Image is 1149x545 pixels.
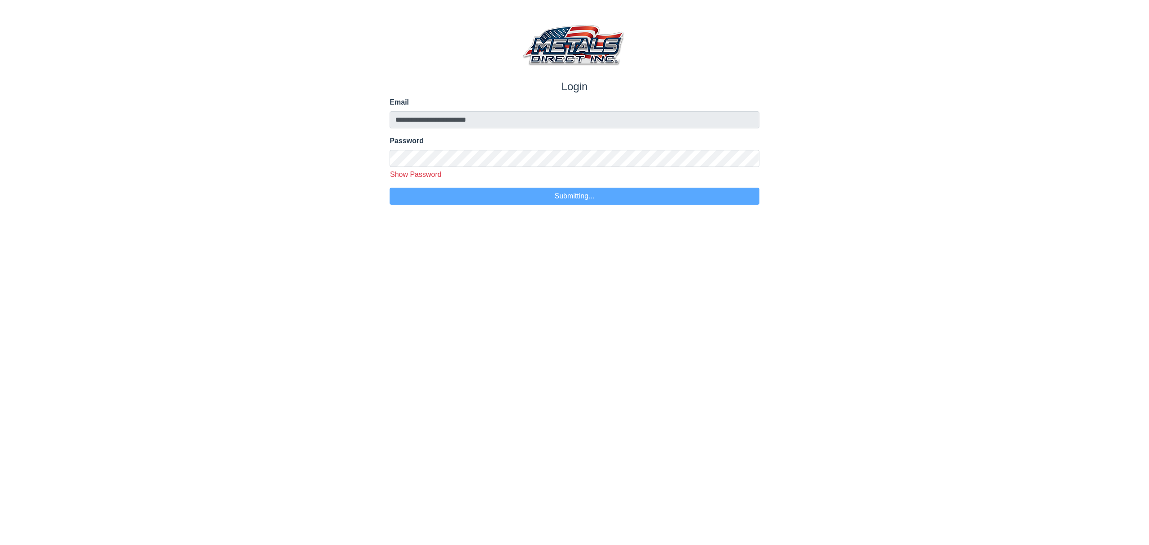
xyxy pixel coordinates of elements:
[390,136,759,146] label: Password
[390,80,759,93] h1: Login
[390,188,759,205] button: Submitting...
[390,97,759,108] label: Email
[555,192,595,200] span: Submitting...
[390,171,442,178] span: Show Password
[386,169,445,180] button: Show Password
